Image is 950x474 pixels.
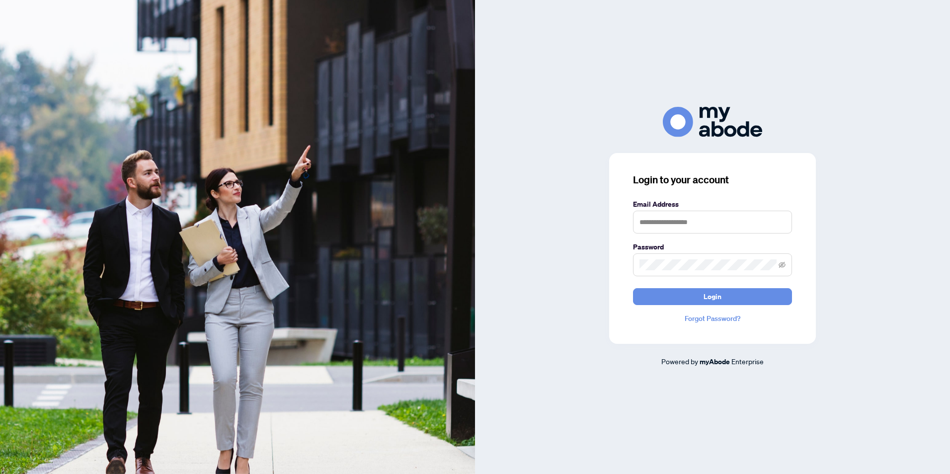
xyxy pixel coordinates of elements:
h3: Login to your account [633,173,792,187]
span: eye-invisible [779,261,786,268]
img: ma-logo [663,107,762,137]
span: Enterprise [731,357,764,366]
span: Login [704,289,721,305]
label: Password [633,241,792,252]
a: Forgot Password? [633,313,792,324]
label: Email Address [633,199,792,210]
a: myAbode [700,356,730,367]
span: Powered by [661,357,698,366]
button: Login [633,288,792,305]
